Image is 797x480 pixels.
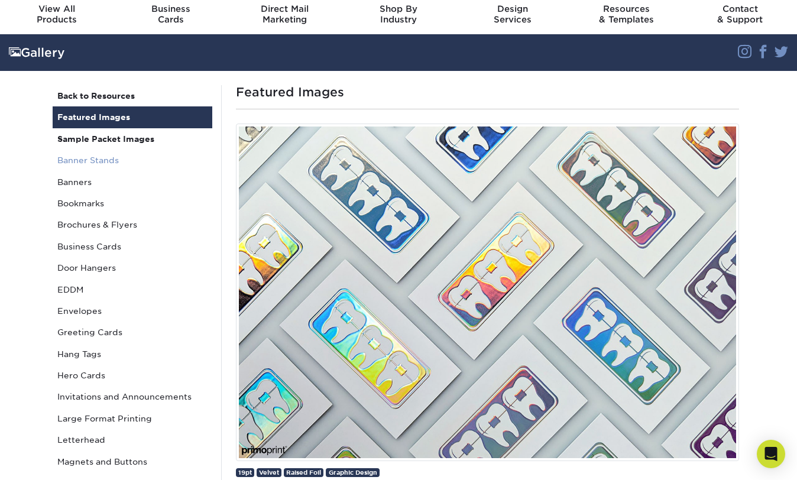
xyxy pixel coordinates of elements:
strong: Sample Packet Images [57,134,154,144]
span: Raised Foil [286,469,321,476]
span: Direct Mail [228,4,342,14]
a: Banners [53,171,212,193]
a: Velvet [257,468,281,477]
a: Raised Foil [284,468,323,477]
div: Cards [114,4,228,25]
div: & Support [683,4,797,25]
span: Velvet [259,469,279,476]
a: Magnets and Buttons [53,451,212,472]
a: Featured Images [53,106,212,128]
div: Open Intercom Messenger [757,440,785,468]
a: 19pt [236,468,254,477]
div: & Templates [569,4,683,25]
a: Hero Cards [53,365,212,386]
a: Greeting Cards [53,322,212,343]
a: Envelopes [53,300,212,322]
span: Contact [683,4,797,14]
div: Marketing [228,4,342,25]
a: Banner Stands [53,150,212,171]
a: Hang Tags [53,343,212,365]
a: Bookmarks [53,193,212,214]
a: Door Hangers [53,257,212,278]
a: Brochures & Flyers [53,214,212,235]
h1: Featured Images [236,85,739,99]
a: Large Format Printing [53,408,212,429]
a: Invitations and Announcements [53,386,212,407]
a: Letterhead [53,429,212,450]
iframe: Google Customer Reviews [3,444,101,476]
span: Business [114,4,228,14]
span: Graphic Design [329,469,377,476]
a: EDDM [53,279,212,300]
a: Business Cards [53,236,212,257]
span: Resources [569,4,683,14]
a: Back to Resources [53,85,212,106]
a: Graphic Design [326,468,379,477]
img: Custom Holographic Business Card designed by Primoprint. [236,124,739,461]
div: Services [455,4,569,25]
span: 19pt [238,469,252,476]
span: Design [455,4,569,14]
div: Industry [342,4,456,25]
span: Shop By [342,4,456,14]
strong: Featured Images [57,112,130,122]
a: Sample Packet Images [53,128,212,150]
